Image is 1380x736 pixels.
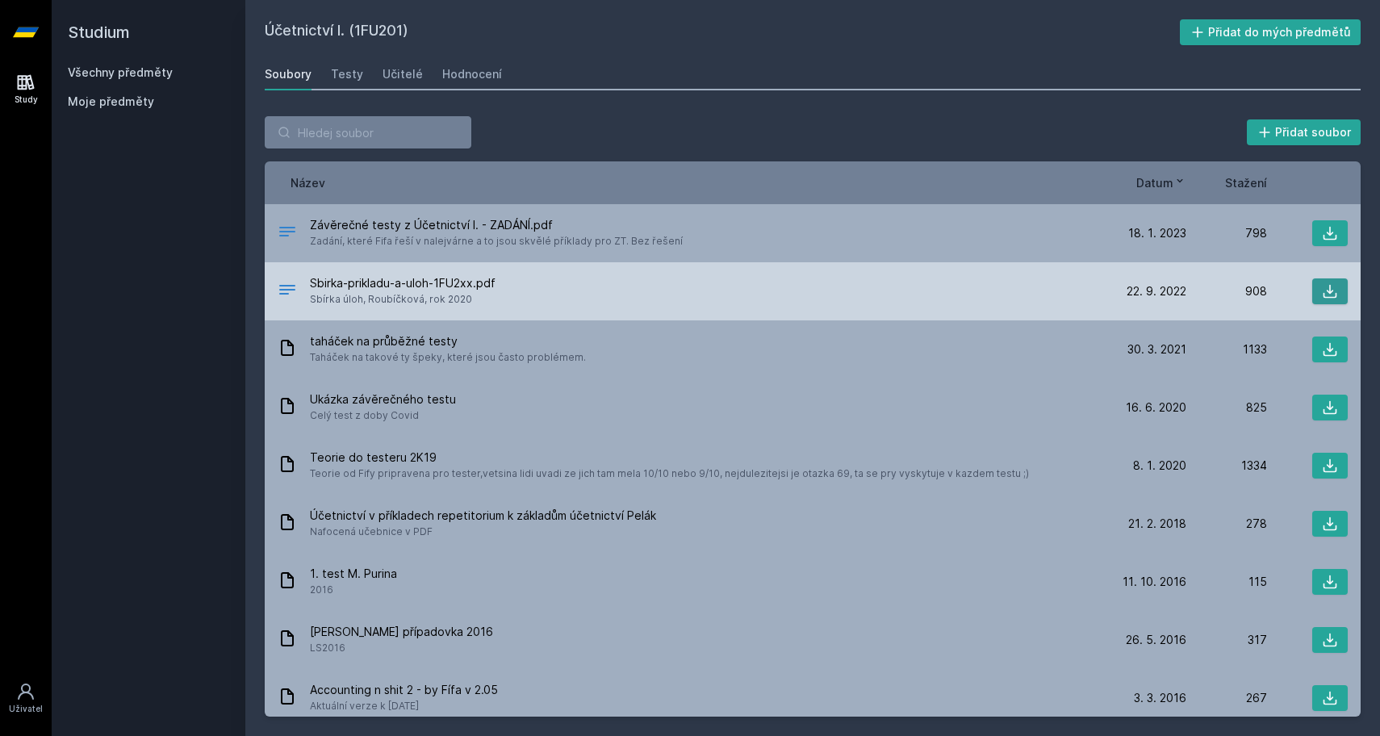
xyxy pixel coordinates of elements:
input: Hledej soubor [265,116,471,148]
h2: Účetnictví I. (1FU201) [265,19,1180,45]
div: Uživatel [9,703,43,715]
span: LS2016 [310,640,493,656]
span: 3. 3. 2016 [1134,690,1186,706]
div: 1334 [1186,458,1267,474]
div: 115 [1186,574,1267,590]
div: Testy [331,66,363,82]
div: 798 [1186,225,1267,241]
button: Datum [1136,174,1186,191]
span: Accounting n shit 2 - by Fífa v 2.05 [310,682,498,698]
button: Přidat do mých předmětů [1180,19,1361,45]
span: taháček na průběžné testy [310,333,586,349]
div: 278 [1186,516,1267,532]
div: 908 [1186,283,1267,299]
div: Soubory [265,66,312,82]
span: [PERSON_NAME] případovka 2016 [310,624,493,640]
span: Teorie od Fify pripravena pro tester,vetsina lidi uvadi ze jich tam mela 10/10 nebo 9/10, nejdule... [310,466,1029,482]
span: Zadání, které Fifa řeší v nalejvárne a to jsou skvělé příklady pro ZT. Bez řešení [310,233,683,249]
span: Aktuální verze k [DATE] [310,698,498,714]
div: 825 [1186,399,1267,416]
div: PDF [278,222,297,245]
div: 267 [1186,690,1267,706]
span: Datum [1136,174,1173,191]
span: 11. 10. 2016 [1123,574,1186,590]
span: Sbírka úloh, Roubíčková, rok 2020 [310,291,496,307]
span: Nafocená učebnice v PDF [310,524,656,540]
span: 16. 6. 2020 [1126,399,1186,416]
a: Všechny předměty [68,65,173,79]
a: Hodnocení [442,58,502,90]
span: Moje předměty [68,94,154,110]
a: Testy [331,58,363,90]
span: 2016 [310,582,397,598]
span: Celý test z doby Covid [310,408,456,424]
a: Soubory [265,58,312,90]
span: Taháček na takové ty špeky, které jsou často problémem. [310,349,586,366]
span: Ukázka závěrečného testu [310,391,456,408]
span: 26. 5. 2016 [1126,632,1186,648]
div: Učitelé [383,66,423,82]
div: 1133 [1186,341,1267,358]
div: Study [15,94,38,106]
a: Study [3,65,48,114]
span: 1. test M. Purina [310,566,397,582]
span: 30. 3. 2021 [1127,341,1186,358]
span: 22. 9. 2022 [1127,283,1186,299]
div: 317 [1186,632,1267,648]
button: Přidat soubor [1247,119,1361,145]
span: 8. 1. 2020 [1133,458,1186,474]
div: Hodnocení [442,66,502,82]
button: Stažení [1225,174,1267,191]
a: Učitelé [383,58,423,90]
span: Účetnictví v příkladech repetitorium k základům účetnictví Pelák [310,508,656,524]
span: 21. 2. 2018 [1128,516,1186,532]
a: Uživatel [3,674,48,723]
span: 18. 1. 2023 [1128,225,1186,241]
span: Sbirka-prikladu-a-uloh-1FU2xx.pdf [310,275,496,291]
span: Teorie do testeru 2K19 [310,450,1029,466]
div: PDF [278,280,297,303]
button: Název [291,174,325,191]
span: Závěrečné testy z Účetnictví I. - ZADÁNÍ.pdf [310,217,683,233]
